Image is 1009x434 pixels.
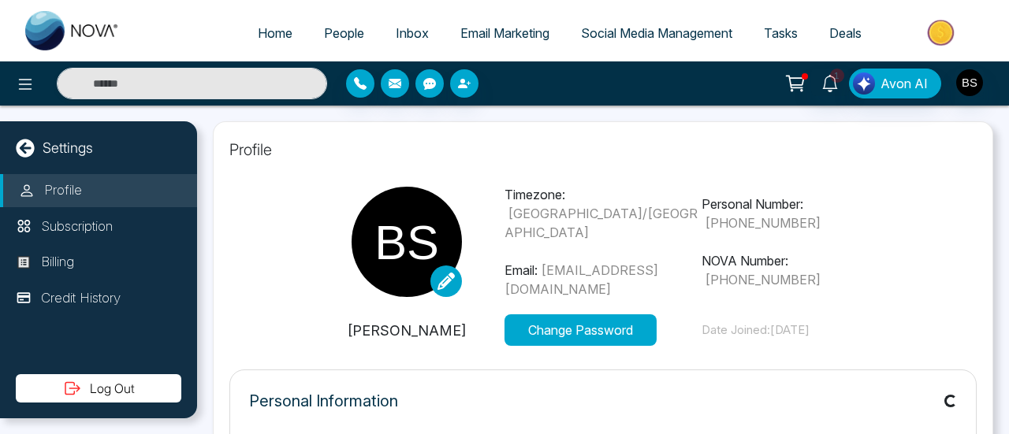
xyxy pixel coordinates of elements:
[25,11,120,50] img: Nova CRM Logo
[764,25,798,41] span: Tasks
[830,69,844,83] span: 1
[853,72,875,95] img: Lead Flow
[705,215,821,231] span: [PHONE_NUMBER]
[702,251,898,289] p: NOVA Number:
[811,69,849,96] a: 1
[44,180,82,201] p: Profile
[504,185,701,242] p: Timezone:
[504,314,657,346] button: Change Password
[565,18,748,48] a: Social Media Management
[445,18,565,48] a: Email Marketing
[242,18,308,48] a: Home
[702,195,898,232] p: Personal Number:
[380,18,445,48] a: Inbox
[504,262,658,297] span: [EMAIL_ADDRESS][DOMAIN_NAME]
[504,261,701,299] p: Email:
[748,18,814,48] a: Tasks
[504,206,698,240] span: [GEOGRAPHIC_DATA]/[GEOGRAPHIC_DATA]
[41,217,113,237] p: Subscription
[258,25,292,41] span: Home
[885,15,1000,50] img: Market-place.gif
[881,74,928,93] span: Avon AI
[43,137,93,158] p: Settings
[308,320,504,341] p: [PERSON_NAME]
[829,25,862,41] span: Deals
[41,288,121,309] p: Credit History
[16,374,181,402] button: Log Out
[702,321,898,339] p: Date Joined: [DATE]
[460,25,549,41] span: Email Marketing
[396,25,429,41] span: Inbox
[308,18,380,48] a: People
[705,272,821,287] span: [PHONE_NUMBER]
[956,69,983,96] img: User Avatar
[249,389,398,413] p: Personal Information
[849,69,941,98] button: Avon AI
[581,25,732,41] span: Social Media Management
[41,252,74,273] p: Billing
[814,18,877,48] a: Deals
[229,138,977,161] p: Profile
[324,25,364,41] span: People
